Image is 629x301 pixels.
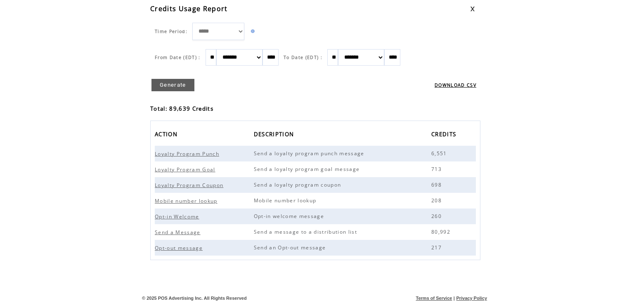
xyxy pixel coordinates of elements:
span: 80,992 [431,228,452,235]
span: Send a message to a distribution list [254,228,359,235]
a: Generate [151,79,194,91]
span: ACTION [155,128,180,142]
a: Send a Message [155,228,205,235]
img: help.gif [249,29,255,33]
span: From Date (EDT) : [155,55,201,60]
a: DESCRIPTION [254,128,298,142]
a: Opt-in Welcome [155,212,203,219]
span: Loyalty Program Coupon [155,182,225,189]
span: Mobile number lookup [155,197,220,204]
a: DOWNLOAD CSV [435,82,476,88]
span: To Date (EDT) : [284,55,322,60]
span: DESCRIPTION [254,128,296,142]
a: ACTION [155,128,182,142]
span: Opt-in Welcome [155,213,201,220]
a: Opt-out message [155,244,207,251]
span: Send an Opt-out message [254,244,328,251]
span: Opt-out message [155,244,205,251]
span: 208 [431,197,444,204]
span: © 2025 POS Advertising Inc. All Rights Reserved [142,296,247,301]
span: | [454,296,455,301]
span: Total: 89,639 Credits [150,105,213,112]
span: Time Period: [155,28,187,34]
a: Terms of Service [416,296,452,301]
span: Loyalty Program Punch [155,150,221,157]
span: Credits Usage Report [150,4,228,13]
span: 698 [431,181,444,188]
span: 713 [431,166,444,173]
a: Loyalty Program Goal [155,165,220,172]
span: Opt-in welcome message [254,213,326,220]
a: Loyalty Program Coupon [155,181,227,188]
a: Mobile number lookup [155,197,222,204]
span: 6,551 [431,150,449,157]
a: Privacy Policy [456,296,487,301]
span: 217 [431,244,444,251]
span: Send a loyalty program punch message [254,150,367,157]
span: CREDITS [431,128,458,142]
a: CREDITS [431,128,460,142]
span: Send a Message [155,229,203,236]
a: Loyalty Program Punch [155,149,223,156]
span: 260 [431,213,444,220]
span: Mobile number lookup [254,197,319,204]
span: Send a loyalty program goal message [254,166,362,173]
span: Loyalty Program Goal [155,166,218,173]
span: Send a loyalty program coupon [254,181,343,188]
